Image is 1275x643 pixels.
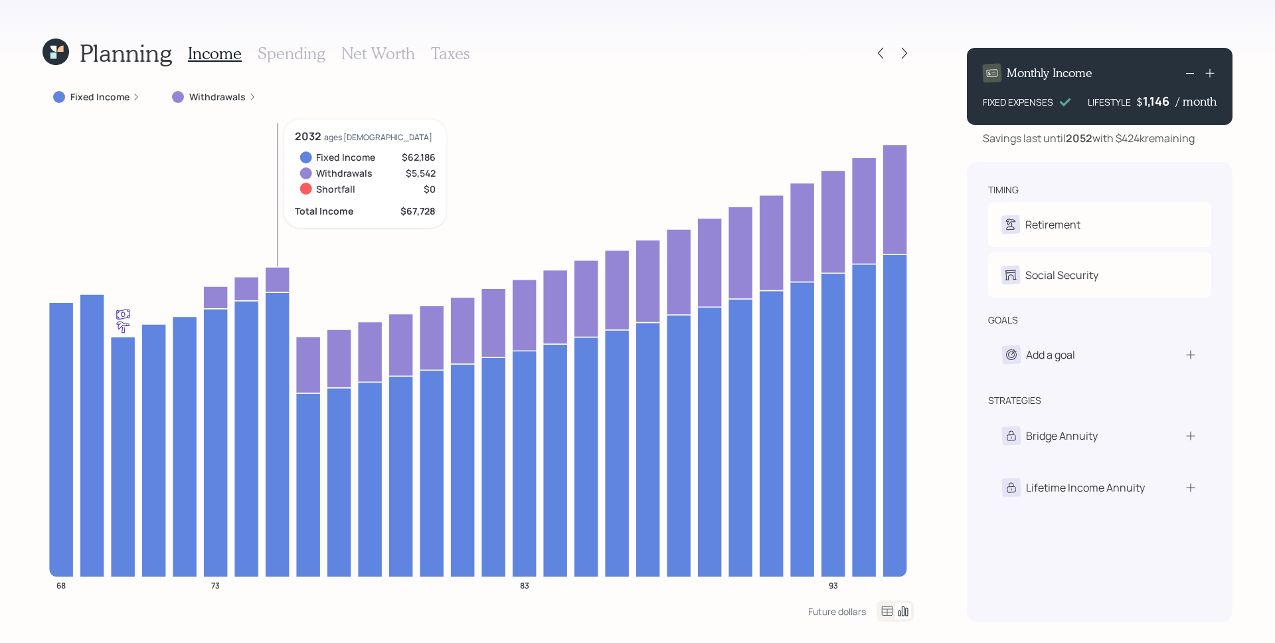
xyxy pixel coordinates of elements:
div: LIFESTYLE [1088,95,1131,109]
div: Future dollars [808,605,866,618]
tspan: 73 [211,579,220,591]
h3: Net Worth [341,44,415,63]
h4: Monthly Income [1007,66,1092,80]
tspan: 93 [829,579,838,591]
h3: Taxes [431,44,469,63]
h3: Spending [258,44,325,63]
div: FIXED EXPENSES [983,95,1053,109]
div: 1,146 [1143,93,1176,109]
div: timing [988,183,1019,197]
div: Social Security [1025,267,1098,283]
div: strategies [988,394,1041,407]
div: goals [988,314,1018,327]
h4: / month [1176,94,1217,109]
label: Withdrawals [189,90,246,104]
div: Retirement [1025,217,1080,232]
div: Savings last until with $424k remaining [983,130,1195,146]
div: Add a goal [1026,347,1075,363]
h3: Income [188,44,242,63]
h1: Planning [80,39,172,67]
tspan: 83 [520,579,529,591]
h4: $ [1136,94,1143,109]
div: Bridge Annuity [1026,428,1098,444]
div: Lifetime Income Annuity [1026,480,1145,496]
label: Fixed Income [70,90,129,104]
b: 2052 [1066,131,1092,145]
tspan: 68 [56,579,66,591]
